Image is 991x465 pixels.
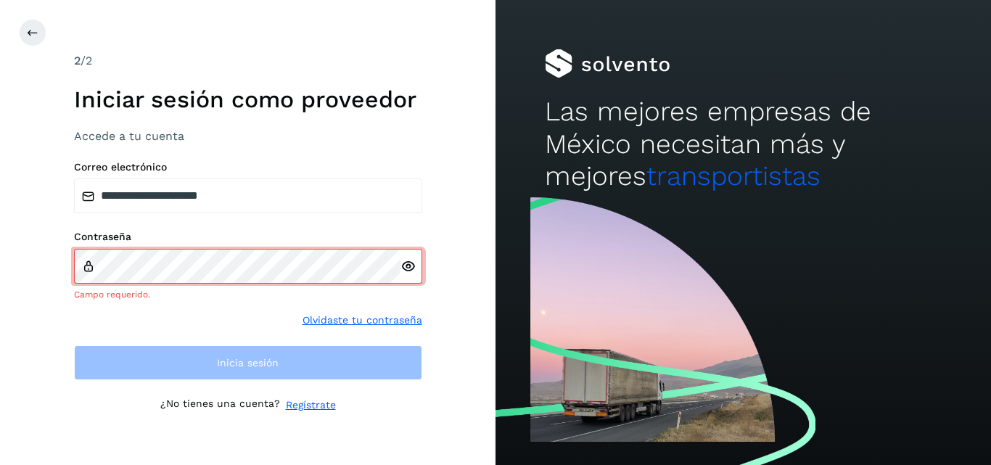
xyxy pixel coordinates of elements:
a: Olvidaste tu contraseña [303,313,422,328]
p: ¿No tienes una cuenta? [160,398,280,413]
button: Inicia sesión [74,345,422,380]
div: /2 [74,52,422,70]
h1: Iniciar sesión como proveedor [74,86,422,113]
span: Inicia sesión [217,358,279,368]
label: Correo electrónico [74,161,422,173]
h2: Las mejores empresas de México necesitan más y mejores [545,96,941,192]
span: 2 [74,54,81,67]
a: Regístrate [286,398,336,413]
span: transportistas [646,160,821,192]
label: Contraseña [74,231,422,243]
h3: Accede a tu cuenta [74,129,422,143]
div: Campo requerido. [74,288,422,301]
